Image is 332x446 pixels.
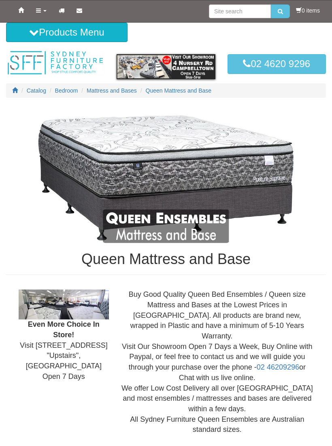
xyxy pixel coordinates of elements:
h1: Queen Mattress and Base [6,251,326,267]
b: Even More Choice In Store! [28,320,100,339]
input: Site search [209,4,271,18]
a: Catalog [27,87,46,94]
a: 02 4620 9296 [228,54,326,74]
img: showroom.gif [117,54,215,79]
img: Showroom [19,290,109,319]
img: Sydney Furniture Factory [6,50,104,76]
a: Mattress and Bases [87,87,137,94]
button: Products Menu [6,23,128,42]
a: Queen Mattress and Base [146,87,212,94]
li: 0 items [296,6,320,15]
img: Queen Mattress and Base [6,110,326,243]
div: Visit [STREET_ADDRESS] "Upstairs", [GEOGRAPHIC_DATA] Open 7 Days [13,290,115,382]
div: Buy Good Quality Queen Bed Ensembles / Queen size Mattress and Bases at the Lowest Prices in [GEO... [115,290,319,435]
a: 02 46209296 [257,363,299,371]
a: Bedroom [55,87,78,94]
